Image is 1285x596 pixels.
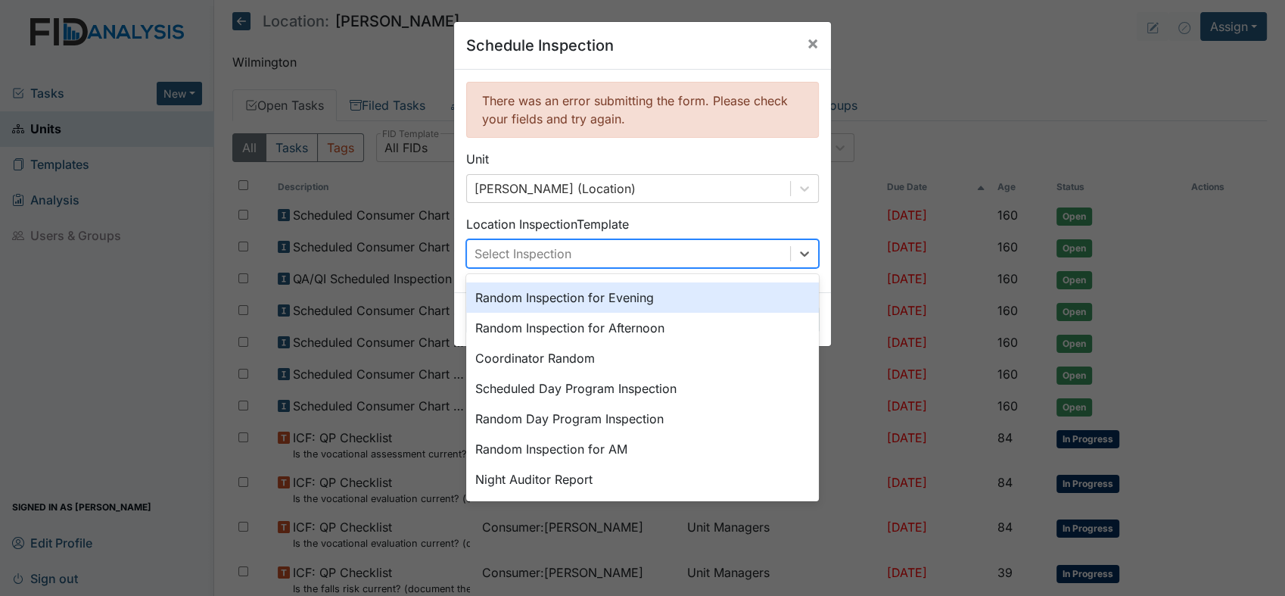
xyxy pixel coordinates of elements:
[466,150,489,168] label: Unit
[466,82,819,138] div: There was an error submitting the form. Please check your fields and try again.
[466,373,819,404] div: Scheduled Day Program Inspection
[466,282,819,313] div: Random Inspection for Evening
[795,22,831,64] button: Close
[466,343,819,373] div: Coordinator Random
[466,464,819,495] div: Night Auditor Report
[474,245,571,263] div: Select Inspection
[466,215,629,233] label: Location Inspection Template
[466,404,819,434] div: Random Day Program Inspection
[466,34,614,57] h5: Schedule Inspection
[466,495,819,525] div: QA/QI Audit Checklist (ICF)
[807,32,819,54] span: ×
[474,179,636,198] div: [PERSON_NAME] (Location)
[466,313,819,343] div: Random Inspection for Afternoon
[466,434,819,464] div: Random Inspection for AM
